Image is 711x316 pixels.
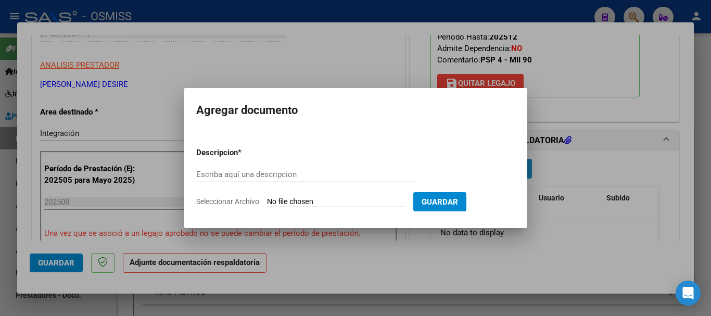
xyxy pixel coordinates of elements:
span: Guardar [422,197,458,207]
button: Guardar [413,192,466,211]
h2: Agregar documento [196,100,515,120]
span: Seleccionar Archivo [196,197,259,206]
p: Descripcion [196,147,292,159]
div: Open Intercom Messenger [676,281,701,306]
